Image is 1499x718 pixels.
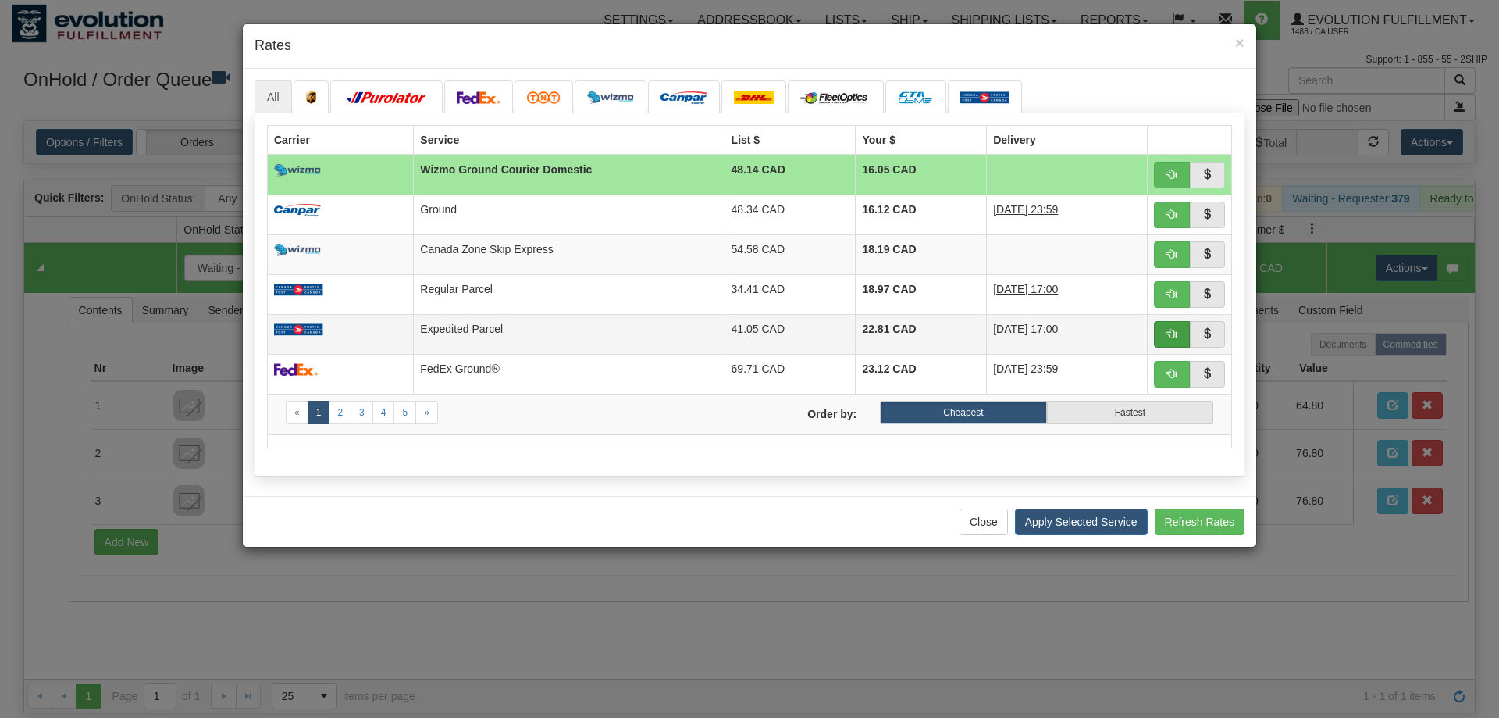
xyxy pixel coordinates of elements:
th: Service [414,125,725,155]
th: Carrier [268,125,414,155]
a: Next [415,401,438,424]
label: Order by: [749,401,868,422]
th: Your $ [856,125,987,155]
a: All [255,80,292,113]
img: dhl.png [734,91,774,104]
td: 41.05 CAD [725,314,856,354]
img: wizmo.png [274,164,321,177]
td: 23.12 CAD [856,354,987,394]
td: Canada Zone Skip Express [414,234,725,274]
td: 34.41 CAD [725,274,856,314]
h4: Rates [255,36,1244,56]
a: Previous [286,401,308,424]
td: 16.12 CAD [856,195,987,234]
a: 3 [351,401,373,424]
img: tnt.png [527,91,561,104]
td: 18.19 CAD [856,234,987,274]
td: 16.05 CAD [856,155,987,195]
td: 54.58 CAD [725,234,856,274]
label: Cheapest [880,401,1046,424]
a: 5 [393,401,416,424]
td: 5 Days [987,195,1148,234]
td: Ground [414,195,725,234]
span: [DATE] 17:00 [993,323,1058,335]
span: » [424,407,429,418]
td: 48.34 CAD [725,195,856,234]
img: Canada_post.png [960,91,1009,104]
label: Fastest [1047,401,1213,424]
img: campar.png [274,204,321,216]
th: Delivery [987,125,1148,155]
td: Regular Parcel [414,274,725,314]
span: [DATE] 23:59 [993,203,1058,216]
th: List $ [725,125,856,155]
img: wizmo.png [274,244,321,256]
a: 4 [372,401,395,424]
a: 2 [329,401,351,424]
img: FedEx.png [457,91,500,104]
td: 22.81 CAD [856,314,987,354]
img: CarrierLogo_10191.png [898,91,934,104]
img: purolator.png [343,91,430,104]
img: CarrierLogo_10182.png [800,91,871,104]
img: Canada_post.png [274,284,323,296]
td: 18.97 CAD [856,274,987,314]
span: « [294,407,300,418]
img: campar.png [660,91,707,104]
td: 69.71 CAD [725,354,856,394]
img: wizmo.png [587,91,634,104]
span: [DATE] 17:00 [993,283,1058,295]
td: Expedited Parcel [414,314,725,354]
td: FedEx Ground® [414,354,725,394]
img: ups.png [306,91,317,104]
img: FedEx.png [274,363,318,376]
button: Refresh Rates [1155,509,1244,535]
td: 4 Days [987,314,1148,354]
button: Close [1235,34,1244,51]
a: 1 [308,401,330,424]
td: Wizmo Ground Courier Domestic [414,155,725,195]
td: 48.14 CAD [725,155,856,195]
span: × [1235,34,1244,52]
button: Close [960,509,1008,535]
span: [DATE] 23:59 [993,363,1058,375]
img: Canada_post.png [274,323,323,336]
button: Apply Selected Service [1015,509,1148,535]
td: 7 Days [987,274,1148,314]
